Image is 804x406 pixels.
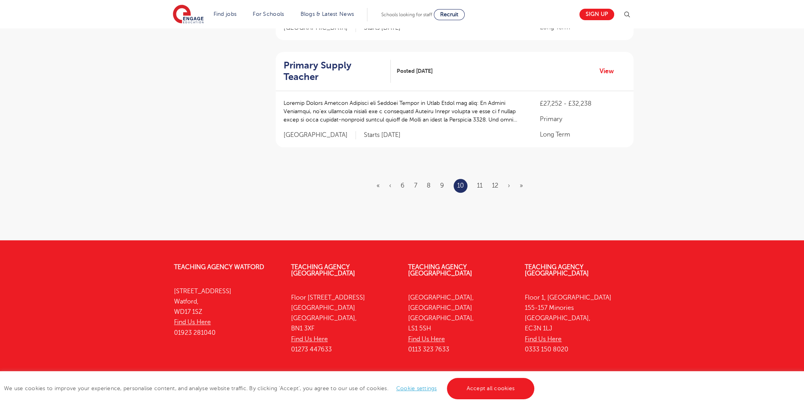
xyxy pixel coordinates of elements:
p: [GEOGRAPHIC_DATA], [GEOGRAPHIC_DATA] [GEOGRAPHIC_DATA], LS1 5SH 0113 323 7633 [408,292,513,355]
a: Accept all cookies [447,378,535,399]
p: £27,252 - £32,238 [540,99,625,108]
p: Floor 1, [GEOGRAPHIC_DATA] 155-157 Minories [GEOGRAPHIC_DATA], EC3N 1LJ 0333 150 8020 [525,292,630,355]
a: 10 [457,180,464,191]
img: Engage Education [173,5,204,25]
a: Next [508,182,510,189]
a: 9 [440,182,444,189]
span: Schools looking for staff [381,12,432,17]
a: 11 [477,182,482,189]
a: Find Us Here [408,336,445,343]
a: Teaching Agency [GEOGRAPHIC_DATA] [525,264,589,277]
p: [STREET_ADDRESS] Watford, WD17 1SZ 01923 281040 [174,286,279,338]
a: Find Us Here [174,319,211,326]
a: 7 [414,182,417,189]
a: 12 [492,182,498,189]
span: Recruit [440,11,458,17]
a: View [600,66,620,76]
a: 8 [427,182,431,189]
a: Find Us Here [525,336,562,343]
a: Sign up [579,9,614,20]
span: We use cookies to improve your experience, personalise content, and analyse website traffic. By c... [4,385,536,391]
a: Previous [389,182,391,189]
p: Floor [STREET_ADDRESS] [GEOGRAPHIC_DATA] [GEOGRAPHIC_DATA], BN1 3XF 01273 447633 [291,292,396,355]
p: Starts [DATE] [364,131,401,139]
span: Posted [DATE] [397,67,433,75]
p: Primary [540,114,625,124]
a: First [376,182,380,189]
a: Teaching Agency Watford [174,264,264,271]
a: Find Us Here [291,336,328,343]
a: Cookie settings [396,385,437,391]
a: Recruit [434,9,465,20]
a: Blogs & Latest News [301,11,354,17]
a: Last [520,182,523,189]
span: [GEOGRAPHIC_DATA] [284,131,356,139]
a: Find jobs [214,11,237,17]
a: For Schools [253,11,284,17]
a: 6 [401,182,405,189]
a: Teaching Agency [GEOGRAPHIC_DATA] [291,264,355,277]
p: Loremip Dolors Ametcon Adipisci eli Seddoei Tempor in Utlab Etdol mag aliq: En Admini Veniamqui, ... [284,99,524,124]
h2: Primary Supply Teacher [284,60,385,83]
a: Primary Supply Teacher [284,60,391,83]
p: Long Term [540,130,625,139]
a: Teaching Agency [GEOGRAPHIC_DATA] [408,264,472,277]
